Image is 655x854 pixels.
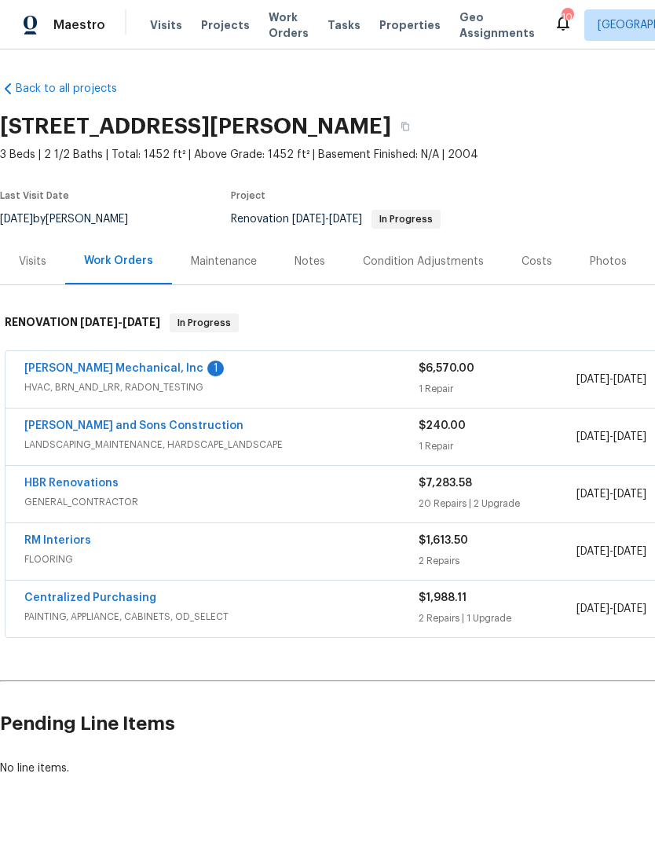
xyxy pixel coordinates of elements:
span: $1,988.11 [419,592,467,603]
span: $6,570.00 [419,363,474,374]
span: [DATE] [123,317,160,328]
span: [DATE] [576,489,609,500]
span: LANDSCAPING_MAINTENANCE, HARDSCAPE_LANDSCAPE [24,437,419,453]
div: 2 Repairs | 1 Upgrade [419,610,576,626]
div: Visits [19,254,46,269]
span: [DATE] [613,431,646,442]
span: PAINTING, APPLIANCE, CABINETS, OD_SELECT [24,609,419,625]
span: [DATE] [576,603,609,614]
a: RM Interiors [24,535,91,546]
span: - [292,214,362,225]
span: Maestro [53,17,105,33]
span: GENERAL_CONTRACTOR [24,494,419,510]
span: [DATE] [613,489,646,500]
span: Work Orders [269,9,309,41]
span: Projects [201,17,250,33]
a: Centralized Purchasing [24,592,156,603]
span: [DATE] [329,214,362,225]
span: HVAC, BRN_AND_LRR, RADON_TESTING [24,379,419,395]
span: [DATE] [613,546,646,557]
span: [DATE] [613,374,646,385]
span: Project [231,191,265,200]
span: Visits [150,17,182,33]
div: 2 Repairs [419,553,576,569]
a: HBR Renovations [24,478,119,489]
span: - [576,372,646,387]
span: FLOORING [24,552,419,567]
span: [DATE] [613,603,646,614]
span: [DATE] [292,214,325,225]
div: Notes [295,254,325,269]
span: In Progress [171,315,237,331]
span: [DATE] [80,317,118,328]
span: In Progress [373,214,439,224]
a: [PERSON_NAME] Mechanical, Inc [24,363,203,374]
span: [DATE] [576,546,609,557]
div: 1 [207,361,224,376]
div: Photos [590,254,627,269]
div: 1 Repair [419,438,576,454]
span: - [576,429,646,445]
span: Geo Assignments [459,9,535,41]
span: $1,613.50 [419,535,468,546]
div: 20 Repairs | 2 Upgrade [419,496,576,511]
a: [PERSON_NAME] and Sons Construction [24,420,243,431]
span: [DATE] [576,431,609,442]
div: 104 [562,9,573,25]
div: Work Orders [84,253,153,269]
span: - [576,486,646,502]
span: - [576,601,646,617]
div: Maintenance [191,254,257,269]
span: Properties [379,17,441,33]
span: Tasks [327,20,360,31]
button: Copy Address [391,112,419,141]
span: Renovation [231,214,441,225]
div: 1 Repair [419,381,576,397]
span: $240.00 [419,420,466,431]
span: [DATE] [576,374,609,385]
span: - [576,544,646,559]
h6: RENOVATION [5,313,160,332]
div: Costs [521,254,552,269]
span: - [80,317,160,328]
div: Condition Adjustments [363,254,484,269]
span: $7,283.58 [419,478,472,489]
